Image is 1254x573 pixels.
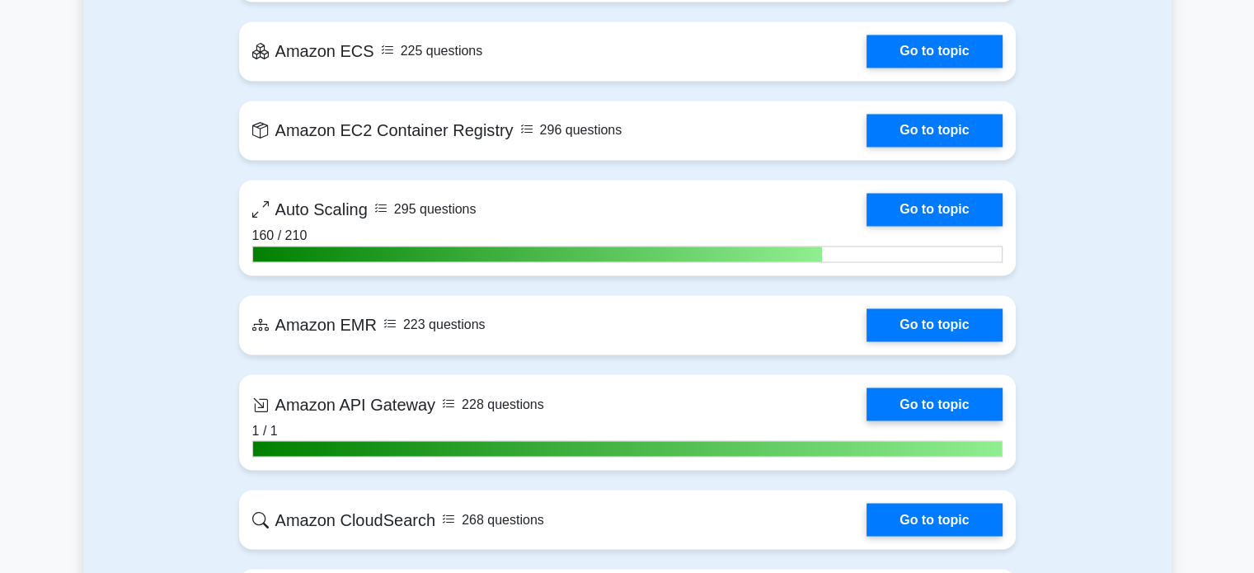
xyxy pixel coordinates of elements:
a: Go to topic [867,35,1002,68]
a: Go to topic [867,114,1002,147]
a: Go to topic [867,503,1002,536]
a: Go to topic [867,193,1002,226]
a: Go to topic [867,308,1002,341]
a: Go to topic [867,387,1002,420]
